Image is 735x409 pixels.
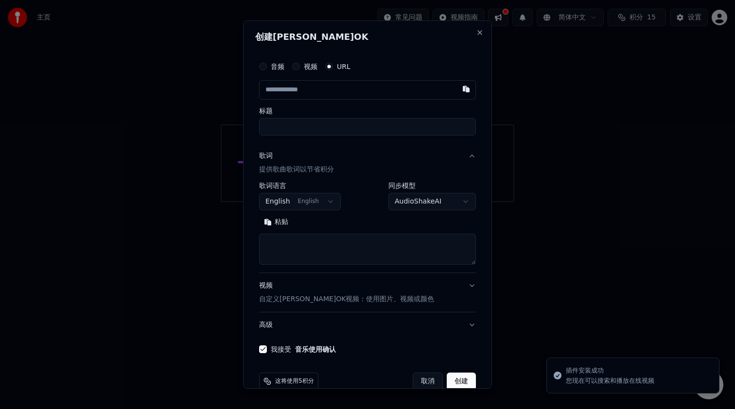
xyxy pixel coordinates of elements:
[259,214,293,230] button: 粘贴
[271,346,336,353] label: 我接受
[271,63,284,70] label: 音频
[255,33,480,41] h2: 创建[PERSON_NAME]OK
[295,346,336,353] button: 我接受
[259,273,476,312] button: 视频自定义[PERSON_NAME]OK视频：使用图片、视频或颜色
[259,312,476,338] button: 高级
[259,182,341,189] label: 歌词语言
[413,373,443,390] button: 取消
[259,143,476,182] button: 歌词提供歌曲歌词以节省积分
[388,182,476,189] label: 同步模型
[259,151,273,161] div: 歌词
[275,377,314,385] span: 这将使用5积分
[259,107,476,114] label: 标题
[337,63,350,70] label: URL
[259,281,435,304] div: 视频
[259,165,334,174] p: 提供歌曲歌词以节省积分
[304,63,317,70] label: 视频
[259,182,476,273] div: 歌词提供歌曲歌词以节省积分
[259,294,435,304] p: 自定义[PERSON_NAME]OK视频：使用图片、视频或颜色
[447,373,476,390] button: 创建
